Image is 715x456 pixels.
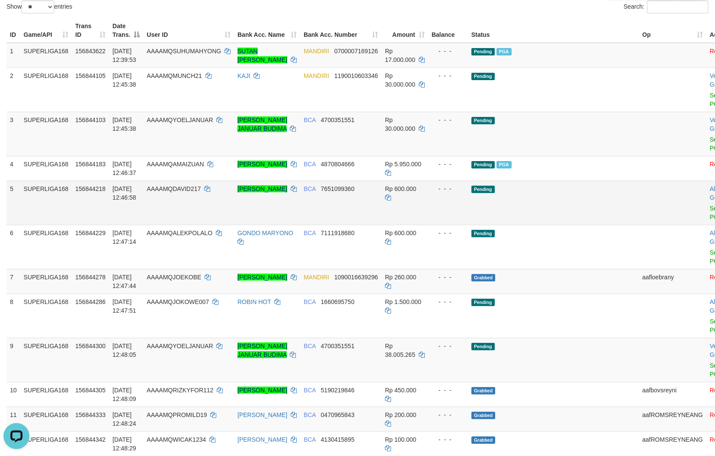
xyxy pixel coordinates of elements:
a: [PERSON_NAME] [237,436,287,443]
span: 156844305 [75,387,106,394]
span: BCA [304,387,316,394]
td: SUPERLIGA168 [20,156,72,181]
span: [DATE] 12:48:05 [112,343,136,358]
span: 156844300 [75,343,106,349]
button: Open LiveChat chat widget [3,3,29,29]
td: 4 [6,156,20,181]
th: Game/API: activate to sort column ascending [20,18,72,43]
span: Copy 4700351551 to clipboard [321,343,355,349]
input: Search: [647,0,709,13]
td: SUPERLIGA168 [20,43,72,68]
td: SUPERLIGA168 [20,225,72,269]
span: AAAAMQYOELJANUAR [147,116,213,123]
span: Rp 260.000 [385,274,416,281]
span: Grabbed [471,387,496,395]
span: AAAAMQMUNCH21 [147,72,202,79]
span: AAAAMQJOKOWE007 [147,298,209,305]
span: [DATE] 12:47:14 [112,230,136,245]
div: - - - [432,47,465,55]
span: [DATE] 12:48:09 [112,387,136,402]
span: AAAAMQYOELJANUAR [147,343,213,349]
span: Rp 600.000 [385,230,416,236]
td: SUPERLIGA168 [20,269,72,294]
a: [PERSON_NAME] [237,411,287,418]
td: SUPERLIGA168 [20,112,72,156]
a: [PERSON_NAME] [237,274,287,281]
span: AAAAMQSUHUMAHYONG [147,48,221,55]
th: User ID: activate to sort column ascending [143,18,234,43]
span: 156844105 [75,72,106,79]
span: Grabbed [471,437,496,444]
span: AAAAMQALEKPOLALO [147,230,212,236]
span: Pending [471,186,495,193]
div: - - - [432,298,465,306]
th: Status [468,18,639,43]
a: [PERSON_NAME] [237,161,287,168]
span: 156844342 [75,436,106,443]
a: KAJI [237,72,250,79]
span: 156844218 [75,185,106,192]
span: Marked by aafsoycanthlai [497,161,512,168]
span: AAAAMQWICAK1234 [147,436,206,443]
td: 10 [6,382,20,407]
span: Pending [471,117,495,124]
span: AAAAMQJOEKOBE [147,274,201,281]
span: [DATE] 12:45:38 [112,72,136,88]
span: Pending [471,343,495,350]
a: [PERSON_NAME] JANUAR BUDIMA [237,116,287,132]
span: Rp 1.500.000 [385,298,421,305]
td: SUPERLIGA168 [20,338,72,382]
td: 9 [6,338,20,382]
span: [DATE] 12:46:58 [112,185,136,201]
span: Rp 200.000 [385,411,416,418]
div: - - - [432,160,465,168]
td: aafloebrany [639,269,706,294]
span: 156844286 [75,298,106,305]
span: BCA [304,343,316,349]
span: 156843622 [75,48,106,55]
td: 3 [6,112,20,156]
span: Rp 30.000.000 [385,116,415,132]
span: BCA [304,116,316,123]
td: SUPERLIGA168 [20,181,72,225]
span: 156844103 [75,116,106,123]
td: SUPERLIGA168 [20,382,72,407]
span: 156844333 [75,411,106,418]
span: BCA [304,411,316,418]
div: - - - [432,273,465,281]
span: [DATE] 12:45:38 [112,116,136,132]
th: ID [6,18,20,43]
span: Copy 7111918680 to clipboard [321,230,355,236]
div: - - - [432,116,465,124]
td: aafbovsreyni [639,382,706,407]
span: AAAAMQPROMILD19 [147,411,207,418]
span: Copy 7651099360 to clipboard [321,185,355,192]
a: ROBIN HOT [237,298,271,305]
th: Op: activate to sort column ascending [639,18,706,43]
td: 5 [6,181,20,225]
span: Copy 0700007169126 to clipboard [334,48,378,55]
span: [DATE] 12:48:24 [112,411,136,427]
div: - - - [432,411,465,419]
span: 156844229 [75,230,106,236]
td: 8 [6,294,20,338]
th: Balance [428,18,468,43]
span: Copy 1660695750 to clipboard [321,298,355,305]
span: AAAAMQAMAIZUAN [147,161,204,168]
span: Copy 5190219846 to clipboard [321,387,355,394]
div: - - - [432,435,465,444]
span: 156844183 [75,161,106,168]
span: BCA [304,230,316,236]
span: PGA [497,48,512,55]
td: SUPERLIGA168 [20,431,72,456]
a: [PERSON_NAME] JANUAR BUDIMA [237,343,287,358]
span: BCA [304,185,316,192]
span: Pending [471,48,495,55]
select: Showentries [22,0,54,13]
td: 11 [6,407,20,431]
td: 1 [6,43,20,68]
td: 7 [6,269,20,294]
th: Date Trans.: activate to sort column descending [109,18,143,43]
span: Copy 4700351551 to clipboard [321,116,355,123]
th: Trans ID: activate to sort column ascending [72,18,109,43]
